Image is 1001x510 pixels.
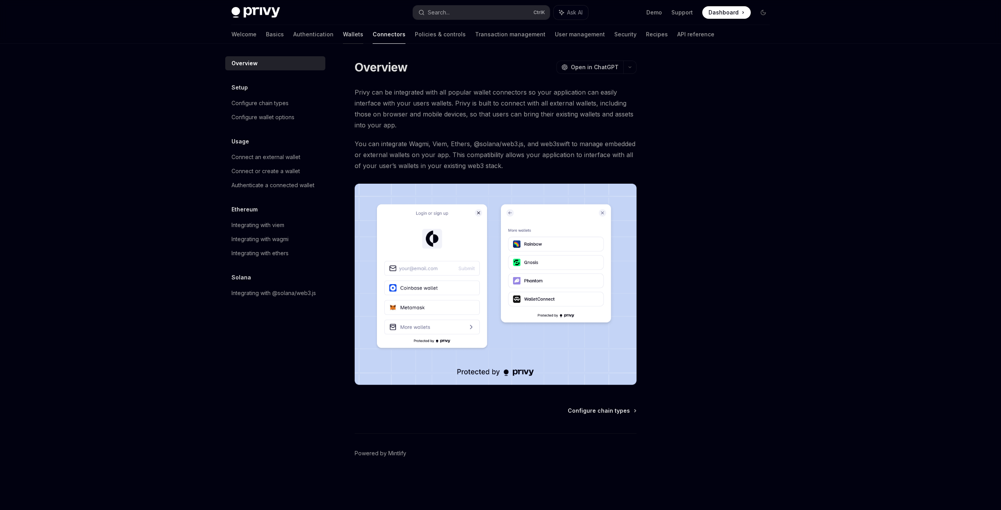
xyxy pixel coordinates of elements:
div: Authenticate a connected wallet [231,181,314,190]
a: Policies & controls [415,25,466,44]
a: Authentication [293,25,334,44]
h5: Ethereum [231,205,258,214]
a: Overview [225,56,325,70]
div: Integrating with @solana/web3.js [231,288,316,298]
a: Connectors [373,25,405,44]
div: Search... [428,8,450,17]
h5: Setup [231,83,248,92]
img: Connectors3 [355,184,637,385]
a: Configure wallet options [225,110,325,124]
span: Open in ChatGPT [571,63,619,71]
a: User management [555,25,605,44]
div: Configure wallet options [231,113,294,122]
button: Ask AI [554,5,588,20]
a: Authenticate a connected wallet [225,178,325,192]
h1: Overview [355,60,407,74]
a: Basics [266,25,284,44]
a: Transaction management [475,25,545,44]
a: Integrating with @solana/web3.js [225,286,325,300]
div: Overview [231,59,258,68]
a: Welcome [231,25,257,44]
span: Ctrl K [533,9,545,16]
a: API reference [677,25,714,44]
div: Integrating with viem [231,220,284,230]
a: Integrating with wagmi [225,232,325,246]
a: Support [671,9,693,16]
span: You can integrate Wagmi, Viem, Ethers, @solana/web3.js, and web3swift to manage embedded or exter... [355,138,637,171]
h5: Solana [231,273,251,282]
div: Integrating with wagmi [231,234,289,244]
button: Open in ChatGPT [556,61,623,74]
button: Search...CtrlK [413,5,550,20]
a: Configure chain types [568,407,636,415]
h5: Usage [231,137,249,146]
span: Ask AI [567,9,583,16]
a: Connect or create a wallet [225,164,325,178]
div: Configure chain types [231,98,289,108]
a: Configure chain types [225,96,325,110]
a: Demo [646,9,662,16]
span: Privy can be integrated with all popular wallet connectors so your application can easily interfa... [355,87,637,131]
span: Configure chain types [568,407,630,415]
a: Powered by Mintlify [355,449,406,457]
button: Toggle dark mode [757,6,770,19]
a: Recipes [646,25,668,44]
a: Dashboard [702,6,751,19]
div: Integrating with ethers [231,249,289,258]
div: Connect or create a wallet [231,166,300,176]
div: Connect an external wallet [231,152,300,162]
a: Security [614,25,637,44]
a: Connect an external wallet [225,150,325,164]
img: dark logo [231,7,280,18]
a: Integrating with viem [225,218,325,232]
a: Wallets [343,25,363,44]
a: Integrating with ethers [225,246,325,260]
span: Dashboard [709,9,739,16]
